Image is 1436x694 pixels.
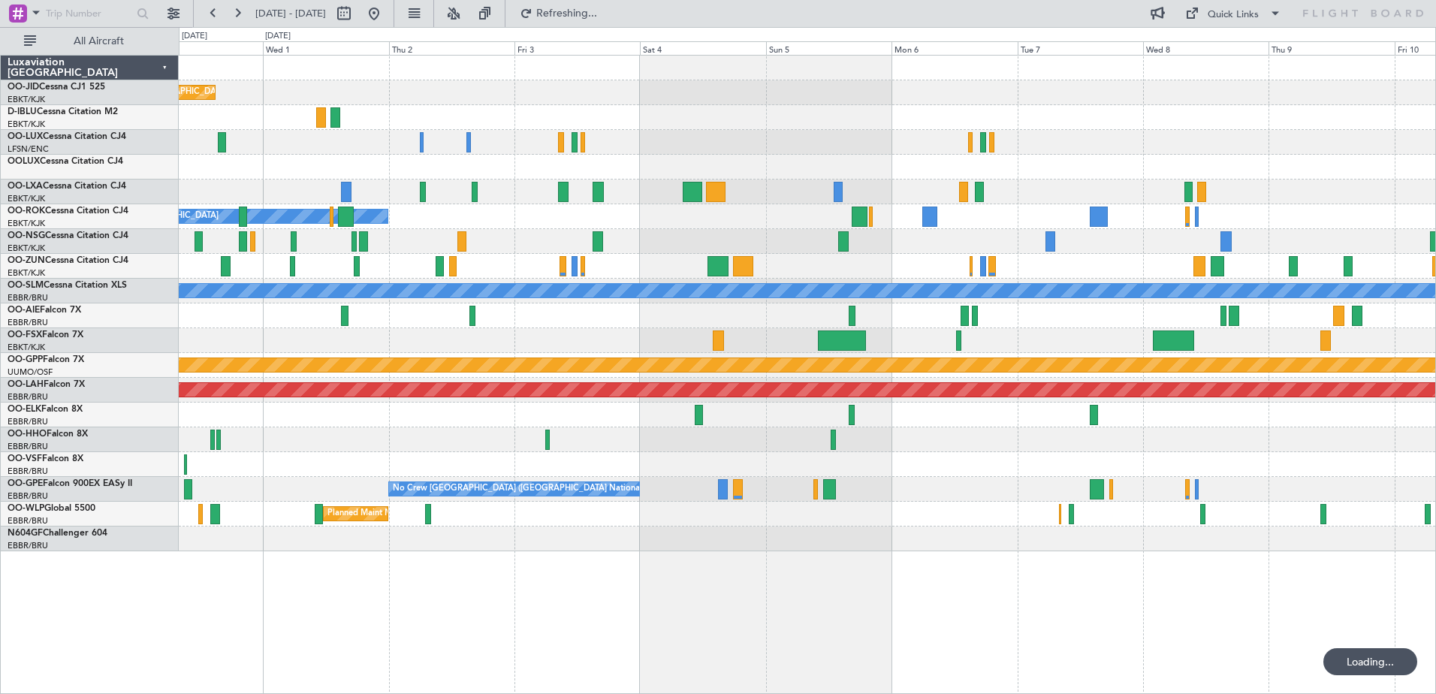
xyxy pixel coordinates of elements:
a: OOLUXCessna Citation CJ4 [8,157,123,166]
span: N604GF [8,529,43,538]
div: Tue 7 [1018,41,1143,55]
a: EBKT/KJK [8,119,45,130]
span: OO-VSF [8,454,42,463]
div: Wed 1 [263,41,388,55]
a: D-IBLUCessna Citation M2 [8,107,118,116]
a: OO-ROKCessna Citation CJ4 [8,207,128,216]
a: OO-ZUNCessna Citation CJ4 [8,256,128,265]
a: OO-LXACessna Citation CJ4 [8,182,126,191]
a: LFSN/ENC [8,143,49,155]
span: Refreshing... [535,8,599,19]
a: OO-HHOFalcon 8X [8,430,88,439]
span: OO-LAH [8,380,44,389]
a: EBBR/BRU [8,515,48,527]
a: EBKT/KJK [8,342,45,353]
span: [DATE] - [DATE] [255,7,326,20]
a: OO-AIEFalcon 7X [8,306,81,315]
a: OO-WLPGlobal 5500 [8,504,95,513]
div: [DATE] [265,30,291,43]
div: Tue 30 [137,41,263,55]
span: OO-AIE [8,306,40,315]
a: OO-LUXCessna Citation CJ4 [8,132,126,141]
a: EBBR/BRU [8,391,48,403]
span: OO-NSG [8,231,45,240]
a: N604GFChallenger 604 [8,529,107,538]
a: EBKT/KJK [8,218,45,229]
a: OO-LAHFalcon 7X [8,380,85,389]
span: OO-ELK [8,405,41,414]
button: Refreshing... [513,2,603,26]
a: EBKT/KJK [8,94,45,105]
span: OO-ROK [8,207,45,216]
span: D-IBLU [8,107,37,116]
span: OO-FSX [8,330,42,339]
div: Fri 3 [514,41,640,55]
a: OO-FSXFalcon 7X [8,330,83,339]
span: OOLUX [8,157,40,166]
a: UUMO/OSF [8,367,53,378]
span: OO-LUX [8,132,43,141]
div: No Crew [GEOGRAPHIC_DATA] ([GEOGRAPHIC_DATA] National) [393,478,644,500]
a: EBKT/KJK [8,193,45,204]
div: [DATE] [182,30,207,43]
span: OO-GPE [8,479,43,488]
button: All Aircraft [17,29,163,53]
span: All Aircraft [39,36,158,47]
a: OO-GPEFalcon 900EX EASy II [8,479,132,488]
a: EBBR/BRU [8,416,48,427]
a: EBBR/BRU [8,540,48,551]
a: EBBR/BRU [8,441,48,452]
span: OO-LXA [8,182,43,191]
div: Planned Maint Milan (Linate) [327,502,436,525]
a: EBBR/BRU [8,317,48,328]
a: EBKT/KJK [8,243,45,254]
span: OO-SLM [8,281,44,290]
div: Sat 4 [640,41,765,55]
span: OO-WLP [8,504,44,513]
span: OO-JID [8,83,39,92]
a: EBBR/BRU [8,490,48,502]
div: Mon 6 [891,41,1017,55]
span: OO-GPP [8,355,43,364]
span: OO-HHO [8,430,47,439]
div: Loading... [1323,648,1417,675]
input: Trip Number [46,2,132,25]
a: OO-VSFFalcon 8X [8,454,83,463]
span: OO-ZUN [8,256,45,265]
div: Thu 9 [1269,41,1394,55]
a: EBBR/BRU [8,466,48,477]
a: EBKT/KJK [8,267,45,279]
div: Sun 5 [766,41,891,55]
a: OO-GPPFalcon 7X [8,355,84,364]
a: OO-ELKFalcon 8X [8,405,83,414]
a: OO-NSGCessna Citation CJ4 [8,231,128,240]
div: Thu 2 [389,41,514,55]
div: Quick Links [1208,8,1259,23]
button: Quick Links [1178,2,1289,26]
a: OO-JIDCessna CJ1 525 [8,83,105,92]
a: EBBR/BRU [8,292,48,303]
div: Wed 8 [1143,41,1269,55]
a: OO-SLMCessna Citation XLS [8,281,127,290]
